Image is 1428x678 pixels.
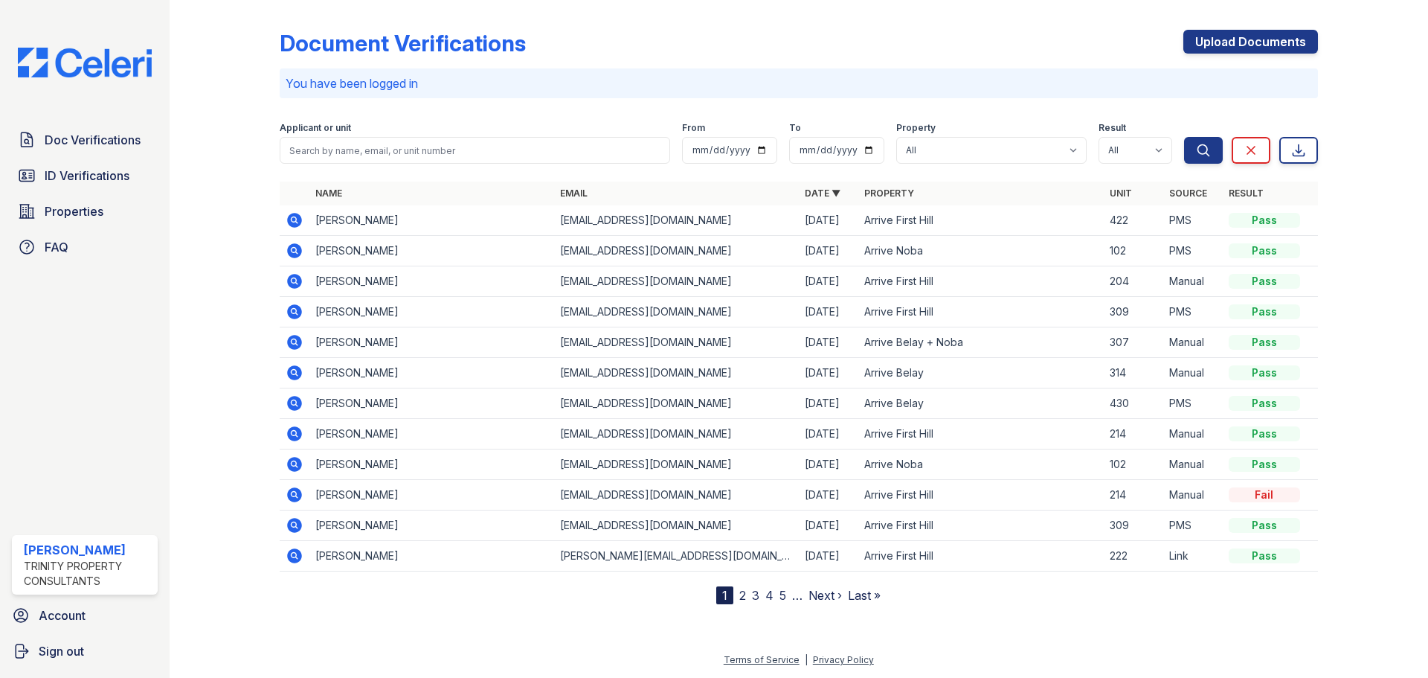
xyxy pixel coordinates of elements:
[1163,205,1223,236] td: PMS
[1229,365,1300,380] div: Pass
[1229,274,1300,289] div: Pass
[39,607,86,624] span: Account
[1183,30,1318,54] a: Upload Documents
[752,588,759,603] a: 3
[858,266,1103,297] td: Arrive First Hill
[1169,188,1207,199] a: Source
[1104,236,1163,266] td: 102
[12,161,158,191] a: ID Verifications
[858,450,1103,480] td: Arrive Noba
[858,327,1103,358] td: Arrive Belay + Noba
[1110,188,1132,199] a: Unit
[1099,122,1126,134] label: Result
[1104,419,1163,450] td: 214
[864,188,914,199] a: Property
[12,196,158,226] a: Properties
[309,266,554,297] td: [PERSON_NAME]
[799,511,858,541] td: [DATE]
[554,205,799,236] td: [EMAIL_ADDRESS][DOMAIN_NAME]
[1163,388,1223,419] td: PMS
[554,327,799,358] td: [EMAIL_ADDRESS][DOMAIN_NAME]
[6,636,164,666] a: Sign out
[799,388,858,419] td: [DATE]
[309,541,554,572] td: [PERSON_NAME]
[309,205,554,236] td: [PERSON_NAME]
[309,327,554,358] td: [PERSON_NAME]
[1229,243,1300,258] div: Pass
[1229,518,1300,533] div: Pass
[858,419,1103,450] td: Arrive First Hill
[1163,327,1223,358] td: Manual
[813,654,874,665] a: Privacy Policy
[1104,541,1163,572] td: 222
[286,74,1312,92] p: You have been logged in
[280,122,351,134] label: Applicant or unit
[848,588,881,603] a: Last »
[309,388,554,419] td: [PERSON_NAME]
[1163,358,1223,388] td: Manual
[309,450,554,480] td: [PERSON_NAME]
[1163,450,1223,480] td: Manual
[799,450,858,480] td: [DATE]
[808,588,842,603] a: Next ›
[6,48,164,77] img: CE_Logo_Blue-a8612792a0a2168367f1c8372b55b34899dd931a85d93a1a3d3e32e68fde9ad4.png
[792,586,803,604] span: …
[315,188,342,199] a: Name
[6,601,164,630] a: Account
[779,588,786,603] a: 5
[858,358,1103,388] td: Arrive Belay
[1229,188,1264,199] a: Result
[12,232,158,262] a: FAQ
[280,137,670,164] input: Search by name, email, or unit number
[554,266,799,297] td: [EMAIL_ADDRESS][DOMAIN_NAME]
[309,358,554,388] td: [PERSON_NAME]
[554,297,799,327] td: [EMAIL_ADDRESS][DOMAIN_NAME]
[1229,335,1300,350] div: Pass
[1104,266,1163,297] td: 204
[799,236,858,266] td: [DATE]
[858,205,1103,236] td: Arrive First Hill
[858,511,1103,541] td: Arrive First Hill
[858,480,1103,511] td: Arrive First Hill
[1163,511,1223,541] td: PMS
[12,125,158,155] a: Doc Verifications
[309,297,554,327] td: [PERSON_NAME]
[799,480,858,511] td: [DATE]
[739,588,746,603] a: 2
[39,642,84,660] span: Sign out
[1163,419,1223,450] td: Manual
[554,388,799,419] td: [EMAIL_ADDRESS][DOMAIN_NAME]
[799,205,858,236] td: [DATE]
[789,122,801,134] label: To
[1229,549,1300,563] div: Pass
[858,541,1103,572] td: Arrive First Hill
[45,202,103,220] span: Properties
[1163,480,1223,511] td: Manual
[560,188,588,199] a: Email
[858,236,1103,266] td: Arrive Noba
[682,122,705,134] label: From
[724,654,800,665] a: Terms of Service
[716,586,733,604] div: 1
[1163,541,1223,572] td: Link
[799,297,858,327] td: [DATE]
[1104,205,1163,236] td: 422
[1229,396,1300,411] div: Pass
[554,236,799,266] td: [EMAIL_ADDRESS][DOMAIN_NAME]
[554,450,799,480] td: [EMAIL_ADDRESS][DOMAIN_NAME]
[1104,388,1163,419] td: 430
[554,480,799,511] td: [EMAIL_ADDRESS][DOMAIN_NAME]
[309,236,554,266] td: [PERSON_NAME]
[1104,327,1163,358] td: 307
[1163,297,1223,327] td: PMS
[45,131,141,149] span: Doc Verifications
[554,511,799,541] td: [EMAIL_ADDRESS][DOMAIN_NAME]
[1104,480,1163,511] td: 214
[1229,304,1300,319] div: Pass
[765,588,773,603] a: 4
[309,511,554,541] td: [PERSON_NAME]
[1229,487,1300,502] div: Fail
[799,327,858,358] td: [DATE]
[799,541,858,572] td: [DATE]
